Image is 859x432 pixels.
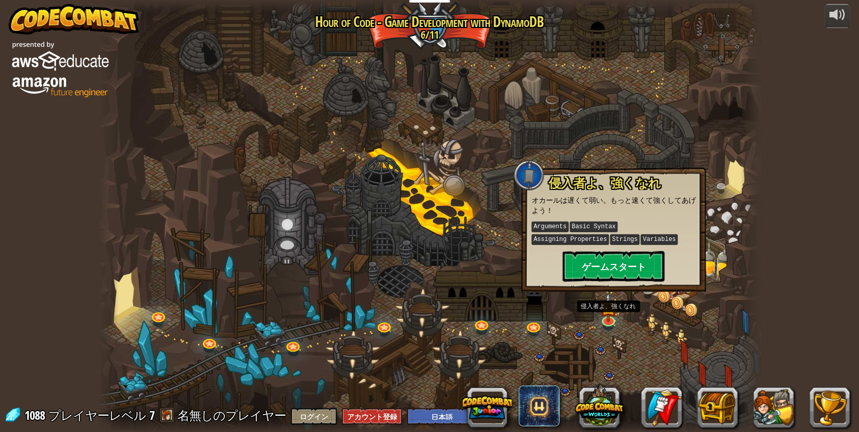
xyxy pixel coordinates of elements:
button: 音量を調整する [825,4,850,28]
kbd: Basic Syntax [570,222,618,232]
img: CodeCombat - Learn how to code by playing a game [9,4,139,35]
img: level-banner-started.png [600,292,617,322]
button: ゲームスタート [563,251,665,282]
kbd: Variables [641,234,678,245]
button: ログイン [291,408,337,425]
kbd: Strings [610,234,640,245]
span: 7 [149,407,154,423]
span: 1088 [24,407,47,423]
span: 侵入者よ、強くなれ [549,174,661,192]
span: 名無しのプレイヤー [177,407,286,423]
kbd: Arguments [532,222,569,232]
button: アカウント登録 [342,408,402,425]
span: プレイヤーレベル [48,407,146,424]
img: amazon_vert_lockup.png [9,37,111,100]
p: オカールは遅くて弱い。もっと速くて強くしてあげよう！ [532,195,696,215]
kbd: Assigning Properties [532,234,609,245]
